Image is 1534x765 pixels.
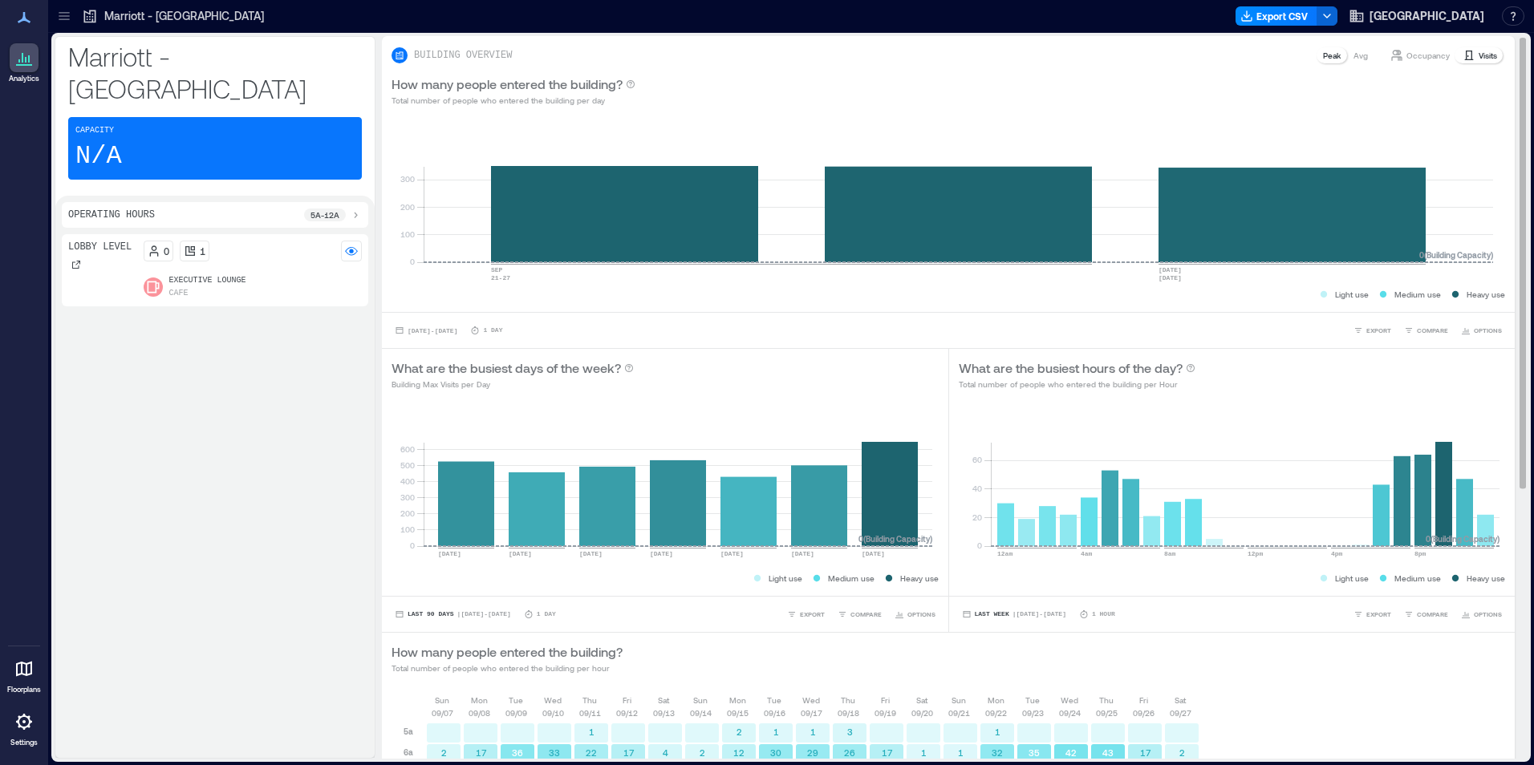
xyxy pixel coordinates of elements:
[469,706,490,719] p: 09/08
[690,706,712,719] p: 09/14
[68,241,132,253] p: Lobby Level
[1140,747,1151,758] text: 17
[483,326,502,335] p: 1 Day
[875,706,896,719] p: 09/19
[1467,572,1505,585] p: Heavy use
[5,702,43,752] a: Settings
[1414,550,1426,557] text: 8pm
[770,747,781,758] text: 30
[438,550,461,557] text: [DATE]
[400,492,415,502] tspan: 300
[733,747,745,758] text: 12
[509,694,523,706] p: Tue
[68,208,155,221] p: Operating Hours
[952,694,966,706] p: Sun
[847,727,853,737] text: 3
[992,747,1003,758] text: 32
[1417,609,1448,619] span: COMPARE
[891,606,939,622] button: OPTIONS
[1092,609,1115,619] p: 1 Hour
[544,694,562,706] p: Wed
[432,706,453,719] p: 09/07
[838,706,859,719] p: 09/18
[1401,606,1451,622] button: COMPARE
[623,747,635,758] text: 17
[850,609,882,619] span: COMPARE
[1344,3,1489,29] button: [GEOGRAPHIC_DATA]
[1401,322,1451,338] button: COMPARE
[400,508,415,518] tspan: 200
[542,706,564,719] p: 09/10
[997,550,1013,557] text: 12am
[509,550,532,557] text: [DATE]
[1350,322,1394,338] button: EXPORT
[1366,326,1391,335] span: EXPORT
[400,229,415,239] tspan: 100
[1370,8,1484,24] span: [GEOGRAPHIC_DATA]
[791,550,814,557] text: [DATE]
[972,455,981,464] tspan: 60
[1467,288,1505,301] p: Heavy use
[1159,274,1182,281] text: [DATE]
[414,49,512,62] p: BUILDING OVERVIEW
[9,74,39,83] p: Analytics
[476,747,487,758] text: 17
[4,38,44,88] a: Analytics
[988,694,1004,706] p: Mon
[784,606,828,622] button: EXPORT
[579,706,601,719] p: 09/11
[650,550,673,557] text: [DATE]
[959,358,1183,378] p: What are the busiest hours of the day?
[900,572,939,585] p: Heavy use
[1350,606,1394,622] button: EXPORT
[169,274,246,287] p: Executive Lounge
[1248,550,1263,557] text: 12pm
[720,550,744,557] text: [DATE]
[400,174,415,184] tspan: 300
[400,202,415,212] tspan: 200
[916,694,927,706] p: Sat
[921,747,927,758] text: 1
[582,694,597,706] p: Thu
[976,540,981,550] tspan: 0
[881,694,890,706] p: Fri
[1099,694,1114,706] p: Thu
[1159,266,1182,273] text: [DATE]
[392,642,623,662] p: How many people entered the building?
[104,8,264,24] p: Marriott - [GEOGRAPHIC_DATA]
[807,747,818,758] text: 29
[1081,550,1093,557] text: 4am
[512,747,523,758] text: 36
[441,747,447,758] text: 2
[68,40,362,104] p: Marriott - [GEOGRAPHIC_DATA]
[1164,550,1176,557] text: 8am
[1458,606,1505,622] button: OPTIONS
[2,650,46,699] a: Floorplans
[404,746,413,759] p: 6a
[1022,706,1044,719] p: 09/23
[862,550,885,557] text: [DATE]
[1366,609,1391,619] span: EXPORT
[491,266,503,273] text: SEP
[400,476,415,486] tspan: 400
[764,706,785,719] p: 09/16
[663,747,668,758] text: 4
[727,706,749,719] p: 09/15
[75,124,114,137] p: Capacity
[737,727,742,737] text: 2
[959,606,1069,622] button: Last Week |[DATE]-[DATE]
[392,322,461,338] button: [DATE]-[DATE]
[729,694,746,706] p: Mon
[1059,706,1081,719] p: 09/24
[200,245,205,257] p: 1
[995,727,1000,737] text: 1
[1236,6,1317,26] button: Export CSV
[1417,326,1448,335] span: COMPARE
[408,327,457,334] span: [DATE] - [DATE]
[392,662,623,674] p: Total number of people who entered the building per hour
[392,75,623,94] p: How many people entered the building?
[1331,550,1343,557] text: 4pm
[1139,694,1148,706] p: Fri
[1170,706,1191,719] p: 09/27
[700,747,705,758] text: 2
